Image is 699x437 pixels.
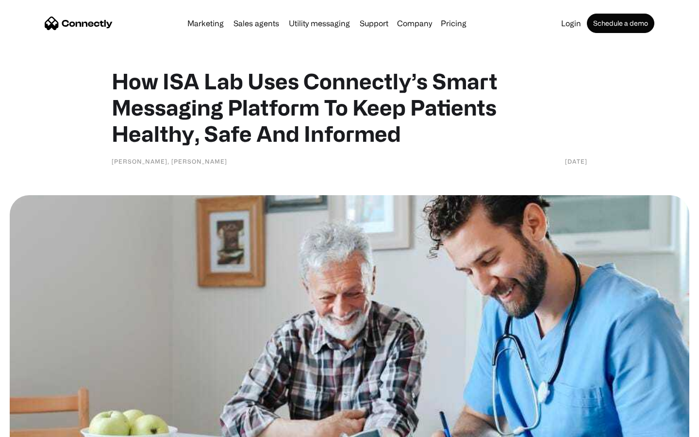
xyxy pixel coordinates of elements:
[437,19,470,27] a: Pricing
[565,156,587,166] div: [DATE]
[557,19,585,27] a: Login
[397,17,432,30] div: Company
[19,420,58,434] ul: Language list
[10,420,58,434] aside: Language selected: English
[285,19,354,27] a: Utility messaging
[587,14,654,33] a: Schedule a demo
[230,19,283,27] a: Sales agents
[112,156,227,166] div: [PERSON_NAME], [PERSON_NAME]
[112,68,587,147] h1: How ISA Lab Uses Connectly’s Smart Messaging Platform To Keep Patients Healthy, Safe And Informed
[183,19,228,27] a: Marketing
[356,19,392,27] a: Support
